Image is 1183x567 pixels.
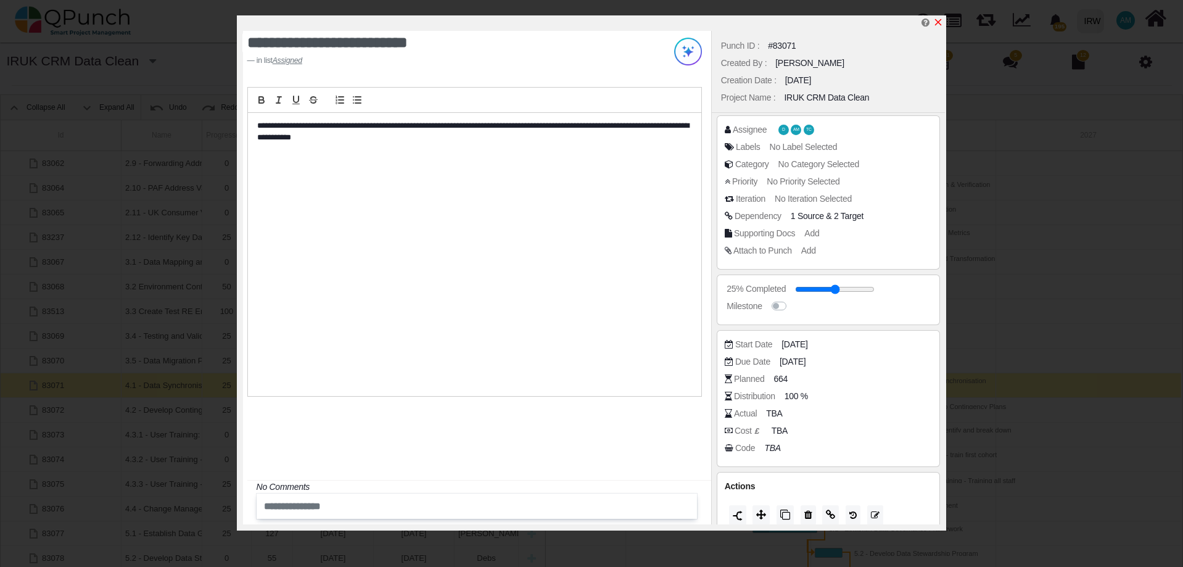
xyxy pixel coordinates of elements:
[725,481,755,491] span: Actions
[778,159,859,169] span: No Category Selected
[834,211,864,221] span: <div class="badge badge-secondary"> 4.3.1 - User Training: Identify and break down FS</div><div c...
[767,176,839,186] span: No Priority Selected
[766,407,782,420] span: TBA
[791,125,801,135] span: Asad Malik
[785,390,808,403] span: 100 %
[732,175,757,188] div: Priority
[755,426,759,436] b: £
[801,246,816,255] span: Add
[727,300,762,313] div: Milestone
[772,424,788,437] span: TBA
[793,128,799,132] span: AM
[846,505,860,525] button: History
[727,283,786,296] div: 25% Completed
[733,244,792,257] div: Attach to Punch
[735,158,769,171] div: Category
[257,482,310,492] i: No Comments
[777,505,794,525] button: Copy
[735,210,781,223] div: Dependency
[804,228,819,238] span: Add
[734,373,764,386] div: Planned
[801,505,816,525] button: Delete
[736,141,760,154] div: Labels
[735,424,762,437] div: Cost
[764,443,780,453] i: TBA
[867,505,883,525] button: Edit
[729,505,746,525] button: Split
[735,338,772,351] div: Start Date
[721,91,776,104] div: Project Name :
[734,407,757,420] div: Actual
[781,338,807,351] span: [DATE]
[784,91,869,104] div: IRUK CRM Data Clean
[735,442,755,455] div: Code
[791,211,824,221] span: <div class="badge badge-secondary"> 3.5 - Data Migration Planning FS</div>
[735,355,770,368] div: Due Date
[734,227,795,240] div: Supporting Docs
[804,125,814,135] span: Tayyib Choudhury
[733,123,767,136] div: Assignee
[775,194,852,204] span: No Iteration Selected
[736,192,765,205] div: Iteration
[770,142,838,152] span: No Label Selected
[773,373,788,386] span: 664
[822,505,839,525] button: Copy Link
[791,210,864,223] span: &
[778,125,789,135] span: Debs
[780,355,806,368] span: [DATE]
[752,505,770,525] button: Move
[806,128,812,132] span: TC
[734,390,775,403] div: Distribution
[733,511,743,521] img: split.9d50320.png
[782,128,785,132] span: D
